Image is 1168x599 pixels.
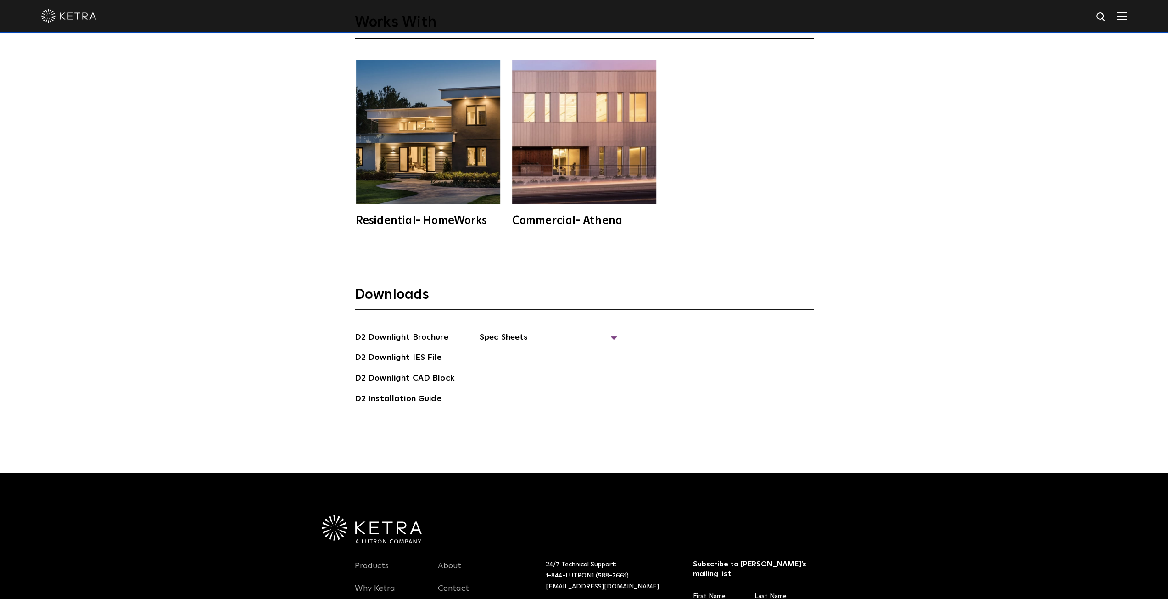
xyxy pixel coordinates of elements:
[512,215,656,226] div: Commercial- Athena
[355,351,441,366] a: D2 Downlight IES File
[438,561,461,582] a: About
[355,392,441,407] a: D2 Installation Guide
[1095,11,1107,23] img: search icon
[356,215,500,226] div: Residential- HomeWorks
[512,60,656,204] img: athena-square
[41,9,96,23] img: ketra-logo-2019-white
[355,286,814,310] h3: Downloads
[693,560,811,579] h3: Subscribe to [PERSON_NAME]’s mailing list
[546,583,659,590] a: [EMAIL_ADDRESS][DOMAIN_NAME]
[511,60,658,226] a: Commercial- Athena
[356,60,500,204] img: homeworks_hero
[355,60,502,226] a: Residential- HomeWorks
[355,331,448,346] a: D2 Downlight Brochure
[1117,11,1127,20] img: Hamburger%20Nav.svg
[355,561,389,582] a: Products
[546,572,629,579] a: 1-844-LUTRON1 (588-7661)
[322,515,422,544] img: Ketra-aLutronCo_White_RGB
[480,331,617,351] span: Spec Sheets
[355,372,454,386] a: D2 Downlight CAD Block
[546,560,670,592] p: 24/7 Technical Support:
